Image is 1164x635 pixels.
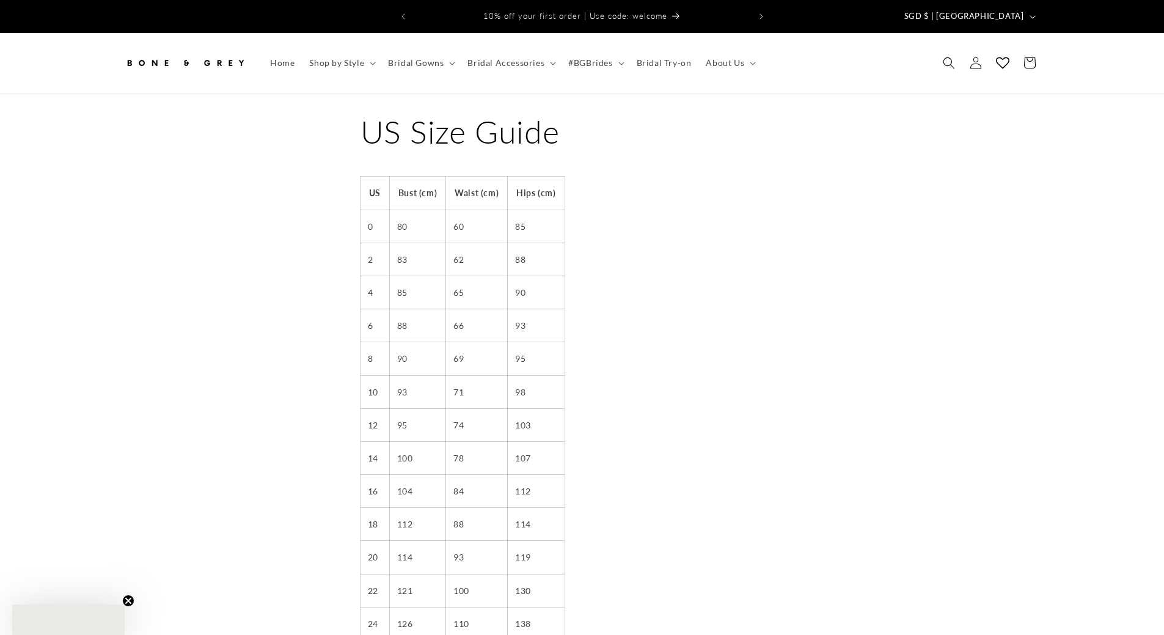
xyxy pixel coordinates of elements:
span: SGD $ | [GEOGRAPHIC_DATA] [904,10,1024,23]
td: 90 [389,342,445,375]
td: 22 [361,574,390,607]
td: 74 [446,408,508,441]
span: Shop by Style [309,57,364,68]
td: 88 [508,243,565,276]
summary: About Us [698,50,761,76]
td: 80 [389,210,445,243]
td: 18 [361,508,390,541]
td: 20 [361,541,390,574]
span: #BGBrides [568,57,612,68]
td: 114 [389,541,445,574]
a: Home [263,50,302,76]
th: Waist (cm) [446,177,508,210]
button: Next announcement [748,5,775,28]
span: Bridal Try-on [637,57,692,68]
td: 71 [446,375,508,408]
td: 6 [361,309,390,342]
td: 93 [389,375,445,408]
a: Bridal Try-on [629,50,699,76]
td: 10 [361,375,390,408]
summary: Search [935,50,962,76]
td: 100 [389,441,445,474]
td: 119 [508,541,565,574]
summary: Shop by Style [302,50,381,76]
span: Bridal Accessories [467,57,544,68]
td: 88 [446,508,508,541]
th: US [361,177,390,210]
span: 10% off your first order | Use code: welcome [483,11,667,21]
td: 62 [446,243,508,276]
td: 103 [508,408,565,441]
span: Home [270,57,295,68]
td: 66 [446,309,508,342]
td: 16 [361,475,390,508]
td: 78 [446,441,508,474]
summary: Bridal Accessories [460,50,561,76]
td: 12 [361,408,390,441]
td: 121 [389,574,445,607]
td: 95 [508,342,565,375]
summary: #BGBrides [561,50,629,76]
div: Close teaser [12,604,125,635]
td: 0 [361,210,390,243]
td: 84 [446,475,508,508]
a: Bone and Grey Bridal [119,45,251,81]
td: 88 [389,309,445,342]
td: 93 [508,309,565,342]
summary: Bridal Gowns [381,50,460,76]
td: 60 [446,210,508,243]
td: 4 [361,276,390,309]
td: 2 [361,243,390,276]
button: SGD $ | [GEOGRAPHIC_DATA] [897,5,1041,28]
td: 104 [389,475,445,508]
button: Previous announcement [390,5,417,28]
td: 95 [389,408,445,441]
td: 83 [389,243,445,276]
button: Close teaser [122,595,134,607]
th: Hips (cm) [508,177,565,210]
td: 98 [508,375,565,408]
td: 112 [389,508,445,541]
td: 130 [508,574,565,607]
td: 69 [446,342,508,375]
h1: US Size Guide [361,111,804,153]
span: About Us [706,57,744,68]
td: 90 [508,276,565,309]
td: 114 [508,508,565,541]
td: 100 [446,574,508,607]
td: 93 [446,541,508,574]
td: 65 [446,276,508,309]
td: 112 [508,475,565,508]
td: 14 [361,441,390,474]
span: Bridal Gowns [388,57,444,68]
td: 8 [361,342,390,375]
th: Bust (cm) [389,177,445,210]
td: 85 [508,210,565,243]
td: 107 [508,441,565,474]
img: Bone and Grey Bridal [124,50,246,76]
td: 85 [389,276,445,309]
